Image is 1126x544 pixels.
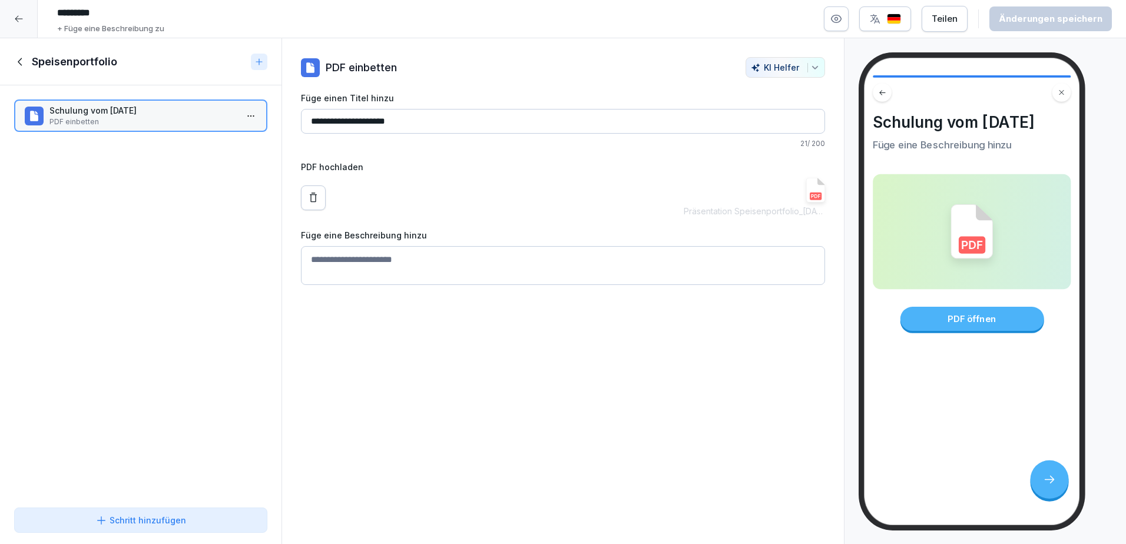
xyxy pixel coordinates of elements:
[49,104,237,117] p: Schulung vom [DATE]
[301,92,825,104] label: Füge einen Titel hinzu
[873,112,1071,131] h4: Schulung vom [DATE]
[806,178,825,203] img: pdf_icon.svg
[301,138,825,149] p: 21 / 200
[887,14,901,25] img: de.svg
[326,59,397,75] p: PDF einbetten
[14,507,267,533] button: Schritt hinzufügen
[301,161,825,173] label: PDF hochladen
[873,138,1071,152] p: Füge eine Beschreibung hinzu
[951,204,993,259] img: pdf_icon.svg
[57,23,164,35] p: + Füge eine Beschreibung zu
[301,229,825,241] label: Füge eine Beschreibung hinzu
[900,307,1044,331] div: PDF öffnen
[999,12,1102,25] div: Änderungen speichern
[684,205,825,217] p: Präsentation Speisenportfolio_[DATE].pdf
[922,6,968,32] button: Teilen
[49,117,237,127] p: PDF einbetten
[14,99,267,132] div: Schulung vom [DATE]PDF einbetten
[932,12,958,25] div: Teilen
[746,57,825,78] button: KI Helfer
[95,514,186,526] div: Schritt hinzufügen
[32,55,117,69] h1: Speisenportfolio
[751,62,820,72] div: KI Helfer
[989,6,1112,31] button: Änderungen speichern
